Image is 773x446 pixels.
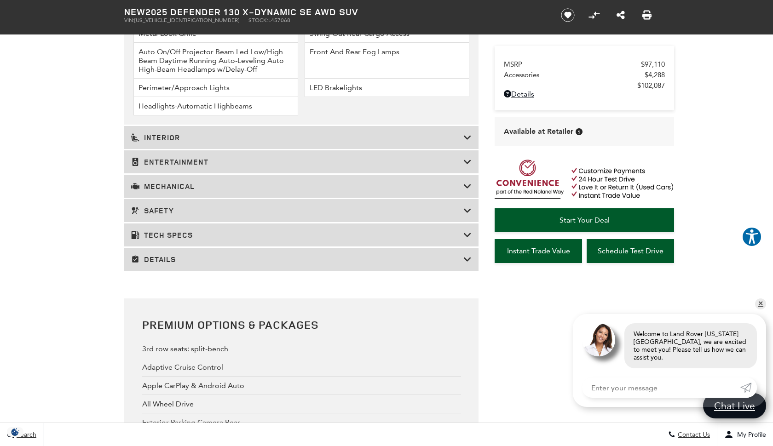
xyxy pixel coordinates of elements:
[131,230,463,240] h3: Tech Specs
[305,79,469,97] li: LED Brakelights
[142,340,461,358] div: 3rd row seats: split-bench
[582,377,740,398] input: Enter your message
[740,377,757,398] a: Submit
[742,227,762,247] button: Explore your accessibility options
[133,79,298,97] li: Perimeter/Approach Lights
[124,17,134,23] span: VIN:
[495,208,674,232] a: Start Your Deal
[637,81,665,90] span: $102,087
[495,268,674,412] iframe: YouTube video player
[504,60,665,69] a: MSRP $97,110
[504,71,665,79] a: Accessories $4,288
[142,358,461,377] div: Adaptive Cruise Control
[131,157,463,166] h3: Entertainment
[124,7,545,17] h1: 2025 Defender 130 X-Dynamic SE AWD SUV
[504,126,573,137] span: Available at Retailer
[675,431,710,439] span: Contact Us
[124,6,145,18] strong: New
[131,255,463,264] h3: Details
[504,90,665,98] a: Details
[576,128,583,135] div: Vehicle is in stock and ready for immediate delivery. Due to demand, availability is subject to c...
[558,8,578,23] button: Save vehicle
[624,323,757,368] div: Welcome to Land Rover [US_STATE][GEOGRAPHIC_DATA], we are excited to meet you! Please tell us how...
[142,395,461,413] div: All Wheel Drive
[133,97,298,115] li: Headlights-Automatic Highbeams
[598,246,663,255] span: Schedule Test Drive
[131,182,463,191] h3: Mechanical
[504,71,645,79] span: Accessories
[5,427,26,437] section: Click to Open Cookie Consent Modal
[587,239,674,263] a: Schedule Test Drive
[641,60,665,69] span: $97,110
[733,431,766,439] span: My Profile
[587,8,601,22] button: Compare Vehicle
[305,43,469,79] li: Front And Rear Fog Lamps
[142,316,461,333] h2: Premium Options & Packages
[507,246,570,255] span: Instant Trade Value
[582,323,615,356] img: Agent profile photo
[617,10,625,21] a: Share this New 2025 Defender 130 X-Dynamic SE AWD SUV
[560,216,610,224] span: Start Your Deal
[742,227,762,249] aside: Accessibility Help Desk
[133,43,298,79] li: Auto On/Off Projector Beam Led Low/High Beam Daytime Running Auto-Leveling Auto High-Beam Headlam...
[268,17,290,23] span: L457068
[504,60,641,69] span: MSRP
[642,10,652,21] a: Print this New 2025 Defender 130 X-Dynamic SE AWD SUV
[5,427,26,437] img: Opt-Out Icon
[142,377,461,395] div: Apple CarPlay & Android Auto
[248,17,268,23] span: Stock:
[504,81,665,90] a: $102,087
[717,423,773,446] button: Open user profile menu
[131,206,463,215] h3: Safety
[645,71,665,79] span: $4,288
[131,133,463,142] h3: Interior
[142,413,461,432] div: Exterior Parking Camera Rear
[134,17,239,23] span: [US_VEHICLE_IDENTIFICATION_NUMBER]
[495,239,582,263] a: Instant Trade Value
